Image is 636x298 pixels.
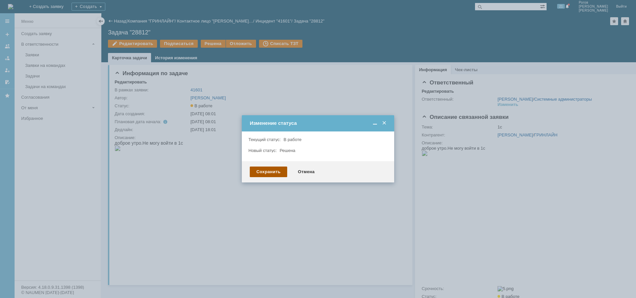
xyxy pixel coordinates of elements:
span: Решена [280,148,295,153]
div: Изменение статуса [250,120,388,126]
label: Новый статус: [248,148,277,153]
label: Текущий статус: [248,137,281,142]
span: Свернуть (Ctrl + M) [372,120,378,126]
span: В работе [284,137,301,142]
span: Закрыть [381,120,388,126]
